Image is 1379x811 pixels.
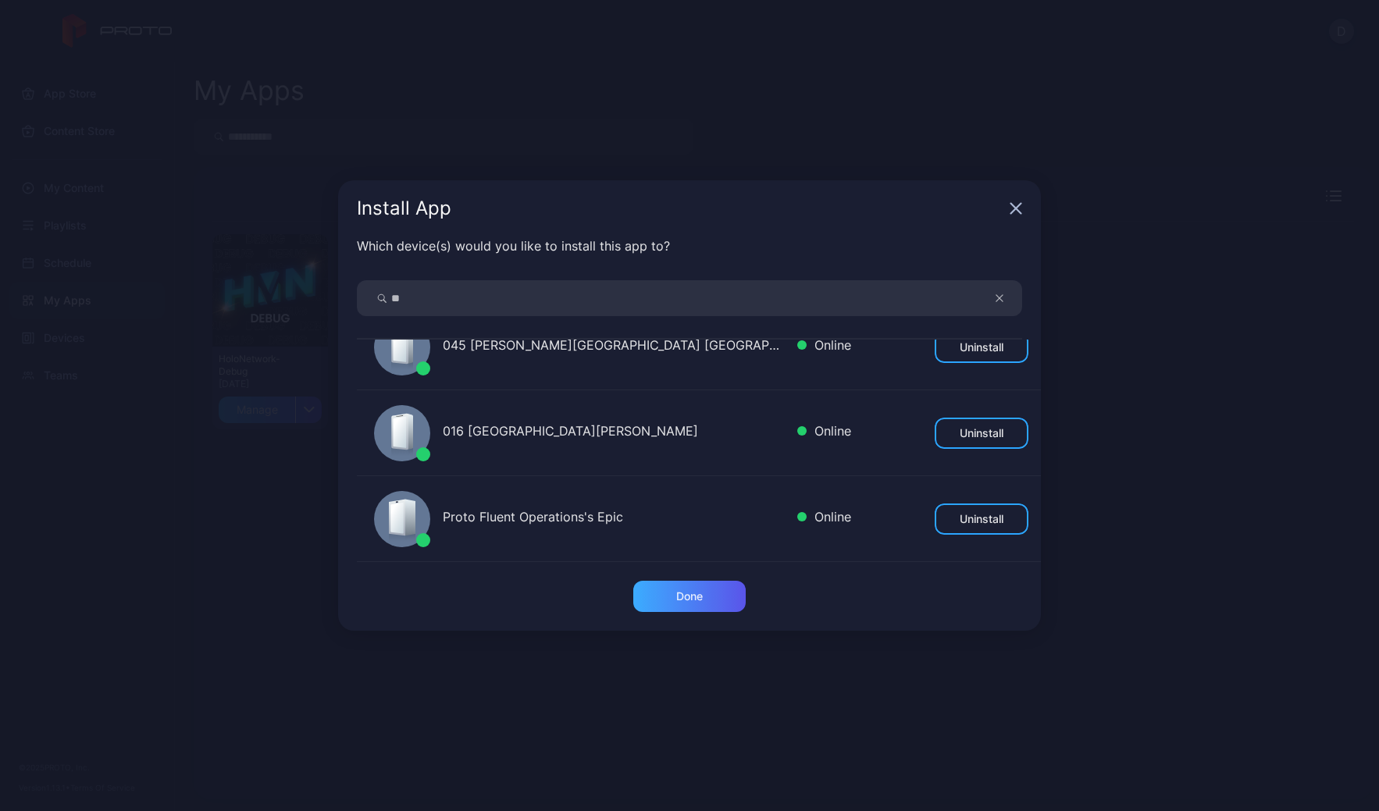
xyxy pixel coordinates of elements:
div: Done [676,590,703,603]
div: Proto Fluent Operations's Epic [443,507,785,530]
div: 045 [PERSON_NAME][GEOGRAPHIC_DATA] [GEOGRAPHIC_DATA] [443,336,785,358]
button: Done [633,581,746,612]
div: Uninstall [960,427,1003,439]
div: Online [797,507,851,530]
div: Install App [357,199,1003,218]
div: Uninstall [960,513,1003,525]
div: Uninstall [960,341,1003,354]
div: 016 [GEOGRAPHIC_DATA][PERSON_NAME] [443,422,785,444]
button: Uninstall [935,332,1028,363]
div: Online [797,422,851,444]
div: Online [797,336,851,358]
button: Uninstall [935,418,1028,449]
div: Which device(s) would you like to install this app to? [357,237,1022,255]
button: Uninstall [935,503,1028,535]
